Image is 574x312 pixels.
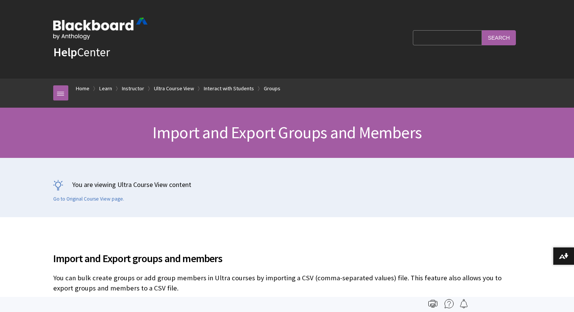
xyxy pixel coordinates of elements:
[53,18,148,40] img: Blackboard by Anthology
[445,299,454,308] img: More help
[53,180,521,189] p: You are viewing Ultra Course View content
[152,122,422,143] span: Import and Export Groups and Members
[53,45,110,60] a: HelpCenter
[53,45,77,60] strong: Help
[53,250,521,266] span: Import and Export groups and members
[459,299,468,308] img: Follow this page
[264,84,280,93] a: Groups
[53,273,521,293] p: You can bulk create groups or add group members in Ultra courses by importing a CSV (comma-separa...
[76,84,89,93] a: Home
[428,299,437,308] img: Print
[154,84,194,93] a: Ultra Course View
[53,196,124,202] a: Go to Original Course View page.
[204,84,254,93] a: Interact with Students
[99,84,112,93] a: Learn
[122,84,144,93] a: Instructor
[482,30,516,45] input: Search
